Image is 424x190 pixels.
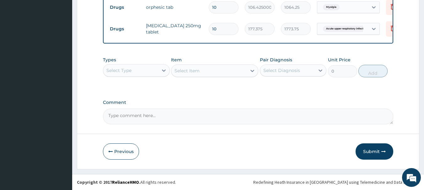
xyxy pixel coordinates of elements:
strong: Copyright © 2017 . [77,179,140,185]
div: Minimize live chat window [103,3,118,18]
label: Pair Diagnosis [260,57,292,63]
td: Drugs [107,23,143,35]
button: Submit [356,143,393,160]
td: orphesic tab [143,1,206,13]
td: Drugs [107,2,143,13]
label: Types [103,57,116,63]
div: Select Diagnosis [263,67,300,74]
a: RelianceHMO [112,179,139,185]
button: Previous [103,143,139,160]
td: [MEDICAL_DATA] 250mg tablet [143,19,206,38]
span: Acute upper respiratory infect... [323,26,368,32]
div: Redefining Heath Insurance in [GEOGRAPHIC_DATA] using Telemedicine and Data Science! [253,179,419,185]
label: Item [171,57,182,63]
label: Comment [103,100,394,105]
textarea: Type your message and hit 'Enter' [3,125,120,147]
div: Chat with us now [33,35,105,43]
div: Select Type [106,67,131,74]
span: We're online! [36,56,87,119]
img: d_794563401_company_1708531726252_794563401 [12,31,25,47]
footer: All rights reserved. [72,174,424,190]
span: Myalgia [323,4,340,10]
button: Add [358,65,388,77]
label: Unit Price [328,57,351,63]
